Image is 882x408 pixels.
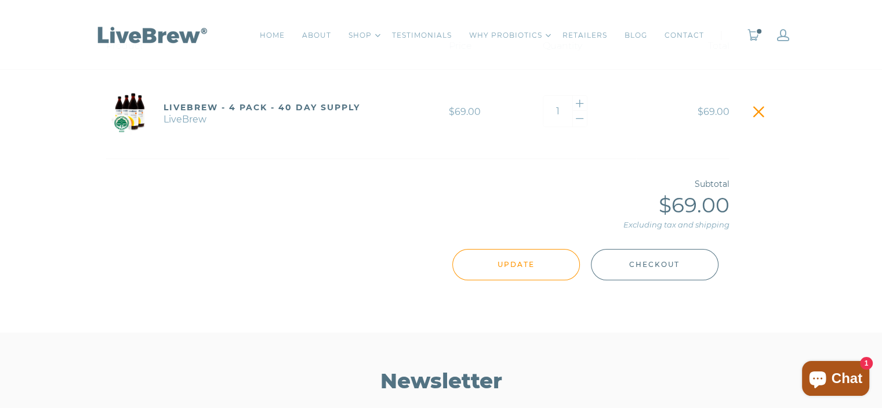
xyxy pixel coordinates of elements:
[449,106,481,117] span: $69.00
[106,89,153,135] img: LiveBrew - 4 Pack - 40 day supply
[625,30,647,41] a: BLOG
[629,258,680,271] span: Checkout
[659,192,729,218] span: $69.00
[469,30,542,41] a: WHY PROBIOTICS
[349,30,372,41] a: SHOP
[392,30,452,41] a: TESTIMONIALS
[106,218,729,232] p: Excluding tax and shipping
[543,96,572,127] input: Quantity
[93,24,209,45] img: LiveBrew
[665,30,704,41] a: CONTACT
[328,367,554,394] h3: Newsletter
[698,106,729,117] span: $69.00
[164,102,360,113] a: LiveBrew - 4 Pack - 40 day supply
[302,30,331,41] a: ABOUT
[562,30,607,41] a: RETAILERS
[164,112,360,124] span: LiveBrew
[756,28,763,35] span: 1
[452,249,580,280] input: Update
[260,30,285,41] a: HOME
[798,361,873,399] inbox-online-store-chat: Shopify online store chat
[106,176,729,192] p: Subtotal
[747,29,760,41] a: 1
[591,249,718,280] button: Checkout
